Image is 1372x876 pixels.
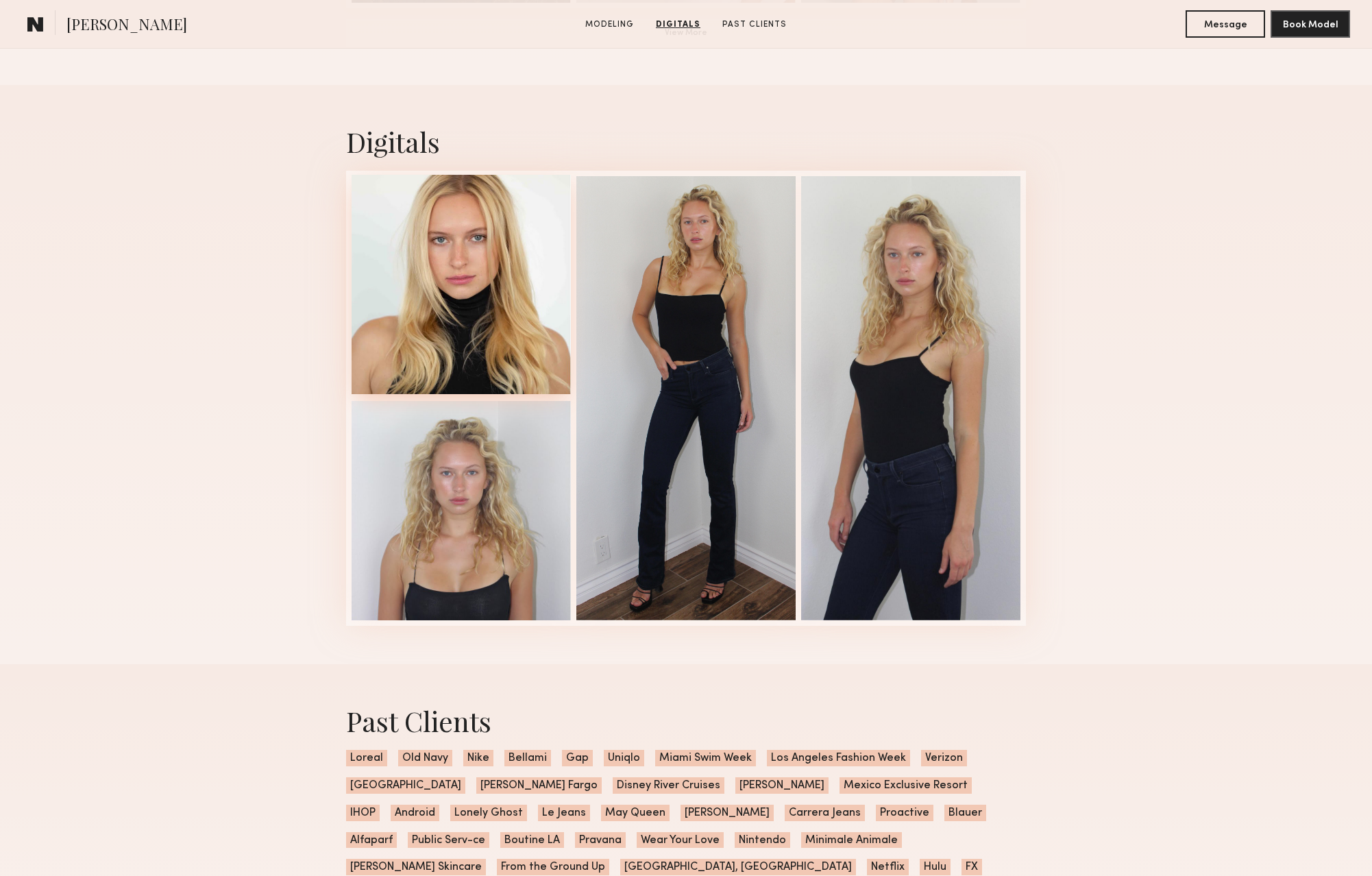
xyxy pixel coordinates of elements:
span: Android [391,805,439,821]
span: Gap [562,750,593,766]
span: FX [961,859,982,875]
span: Le Jeans [538,805,590,821]
div: Digitals [346,123,1026,160]
span: Nintendo [735,832,790,849]
div: Past Clients [346,703,1026,739]
span: [PERSON_NAME] Skincare [346,859,486,875]
span: Uniqlo [604,750,644,766]
span: Pravana [575,832,626,849]
a: Book Model [1271,18,1350,29]
a: Digitals [650,19,706,31]
span: IHOP [346,805,380,821]
span: Minimale Animale [801,832,902,849]
span: [GEOGRAPHIC_DATA], [GEOGRAPHIC_DATA] [620,859,856,875]
span: [PERSON_NAME] [735,777,829,794]
span: Nike [463,750,493,766]
button: Message [1186,10,1265,38]
span: May Queen [601,805,670,821]
span: Loreal [346,750,387,766]
span: [PERSON_NAME] [681,805,774,821]
button: Book Model [1271,10,1350,38]
span: Disney River Cruises [613,777,724,794]
span: Lonely Ghost [450,805,527,821]
span: Netflix [867,859,909,875]
a: Modeling [580,19,639,31]
span: [PERSON_NAME] [66,14,187,38]
span: Old Navy [398,750,452,766]
span: Carrera Jeans [785,805,865,821]
span: Blauer [944,805,986,821]
span: Proactive [876,805,933,821]
a: Past Clients [717,19,792,31]
span: Mexico Exclusive Resort [840,777,972,794]
span: Bellami [504,750,551,766]
span: [PERSON_NAME] Fargo [476,777,602,794]
span: Miami Swim Week [655,750,756,766]
span: Hulu [920,859,951,875]
span: Boutine LA [500,832,564,849]
span: [GEOGRAPHIC_DATA] [346,777,465,794]
span: Los Angeles Fashion Week [767,750,910,766]
span: From the Ground Up [497,859,609,875]
span: Alfaparf [346,832,397,849]
span: Wear Your Love [637,832,724,849]
span: Verizon [921,750,967,766]
span: Public Serv-ce [408,832,489,849]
